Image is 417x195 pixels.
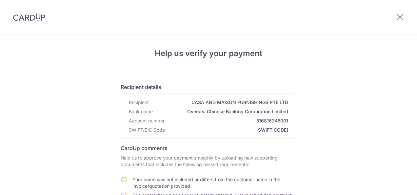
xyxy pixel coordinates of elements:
span: Your name was not included or differs from the customer name in the invoice/quotation provided. [132,177,280,189]
p: Help us to approve your payment smoothly by uploading new supporting documents that includes the ... [121,155,296,168]
span: Oversea Chinese Banking Corporation Limited [155,108,288,115]
h4: Help us verify your payment [121,48,296,59]
span: Bank name [129,108,153,115]
img: CardUp [13,13,45,21]
h6: Recipient details [121,83,296,91]
span: Account number [129,118,165,124]
span: SWIFT/BIC Code [129,127,165,133]
span: Recipient [129,99,149,106]
span: [SWIFT_CODE] [168,127,288,133]
span: CASA AND MAISON FURNISHINGS PTE LTD [151,99,288,106]
h6: CardUp comments [121,144,296,152]
span: 516816345001 [167,118,288,124]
